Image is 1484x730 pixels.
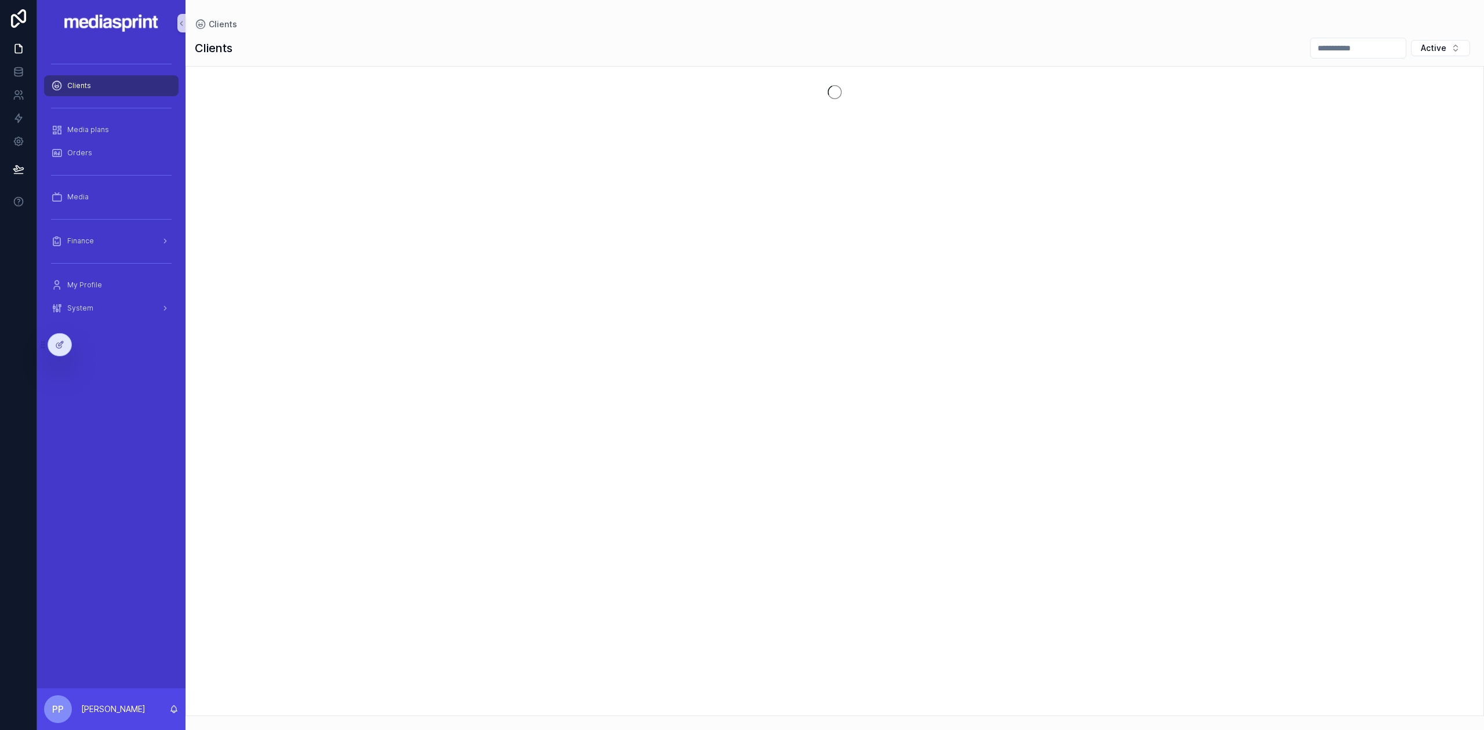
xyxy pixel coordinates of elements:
span: Media plans [67,125,109,134]
span: System [67,304,93,313]
span: Orders [67,148,92,158]
span: PP [52,702,64,716]
button: Select Button [1411,40,1470,56]
a: Media [44,187,179,207]
div: scrollable content [37,46,185,334]
h1: Clients [195,40,232,56]
span: Clients [67,81,91,90]
span: Finance [67,236,94,246]
a: Finance [44,231,179,251]
span: Active [1421,42,1446,54]
a: Clients [195,19,237,30]
span: My Profile [67,280,102,290]
p: [PERSON_NAME] [81,703,146,715]
a: Orders [44,143,179,163]
img: App logo [64,14,159,32]
a: Clients [44,75,179,96]
span: Media [67,192,89,202]
a: Media plans [44,119,179,140]
a: System [44,298,179,319]
span: Clients [209,19,237,30]
a: My Profile [44,275,179,295]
